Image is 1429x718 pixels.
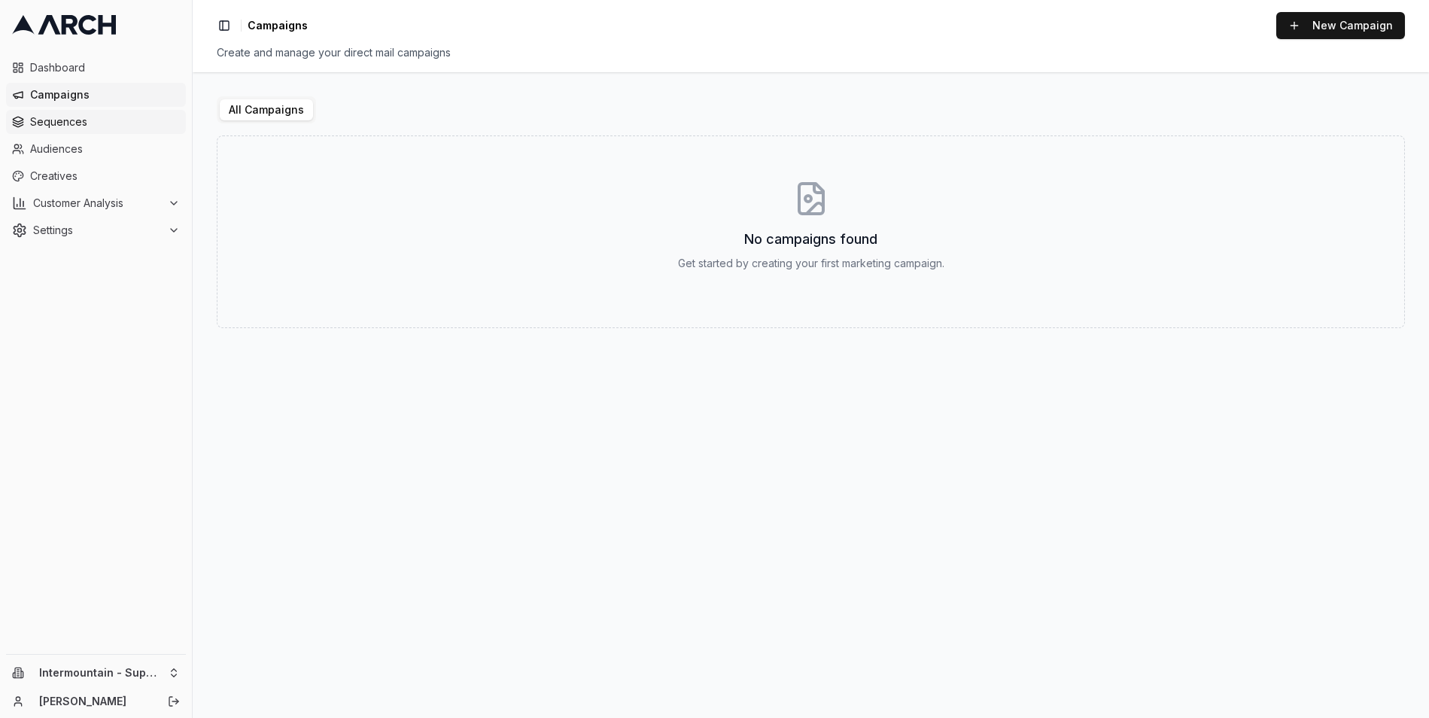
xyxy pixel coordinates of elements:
span: Settings [33,223,162,238]
a: Campaigns [6,83,186,107]
button: All Campaigns [220,99,313,120]
button: New Campaign [1276,12,1405,39]
button: Log out [163,691,184,712]
span: Intermountain - Superior Water & Air [39,666,162,680]
h3: No campaigns found [744,229,877,250]
a: Creatives [6,164,186,188]
button: Intermountain - Superior Water & Air [6,661,186,685]
span: Campaigns [248,18,308,33]
a: [PERSON_NAME] [39,694,151,709]
a: Dashboard [6,56,186,80]
p: Get started by creating your first marketing campaign. [678,256,944,271]
span: Customer Analysis [33,196,162,211]
nav: breadcrumb [248,18,308,33]
a: Audiences [6,137,186,161]
span: Creatives [30,169,180,184]
button: Settings [6,218,186,242]
a: Sequences [6,110,186,134]
div: Create and manage your direct mail campaigns [217,45,1405,60]
span: Campaigns [30,87,180,102]
span: Dashboard [30,60,180,75]
span: Sequences [30,114,180,129]
span: Audiences [30,141,180,157]
button: Customer Analysis [6,191,186,215]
